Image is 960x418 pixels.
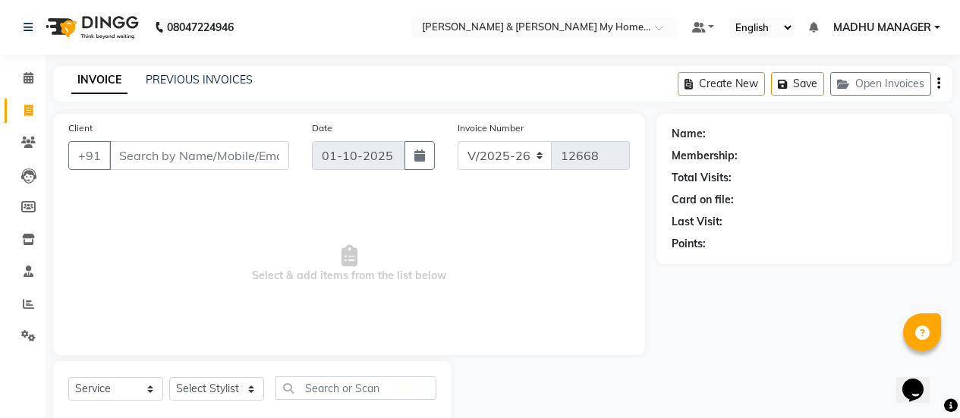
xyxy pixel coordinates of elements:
[830,72,931,96] button: Open Invoices
[672,170,732,186] div: Total Visits:
[109,141,289,170] input: Search by Name/Mobile/Email/Code
[68,121,93,135] label: Client
[167,6,234,49] b: 08047224946
[68,188,630,340] span: Select & add items from the list below
[68,141,111,170] button: +91
[672,148,738,164] div: Membership:
[312,121,332,135] label: Date
[458,121,524,135] label: Invoice Number
[833,20,931,36] span: MADHU MANAGER
[771,72,824,96] button: Save
[896,357,945,403] iframe: chat widget
[275,376,436,400] input: Search or Scan
[672,236,706,252] div: Points:
[71,67,127,94] a: INVOICE
[146,73,253,86] a: PREVIOUS INVOICES
[672,126,706,142] div: Name:
[39,6,143,49] img: logo
[678,72,765,96] button: Create New
[672,192,734,208] div: Card on file:
[672,214,722,230] div: Last Visit:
